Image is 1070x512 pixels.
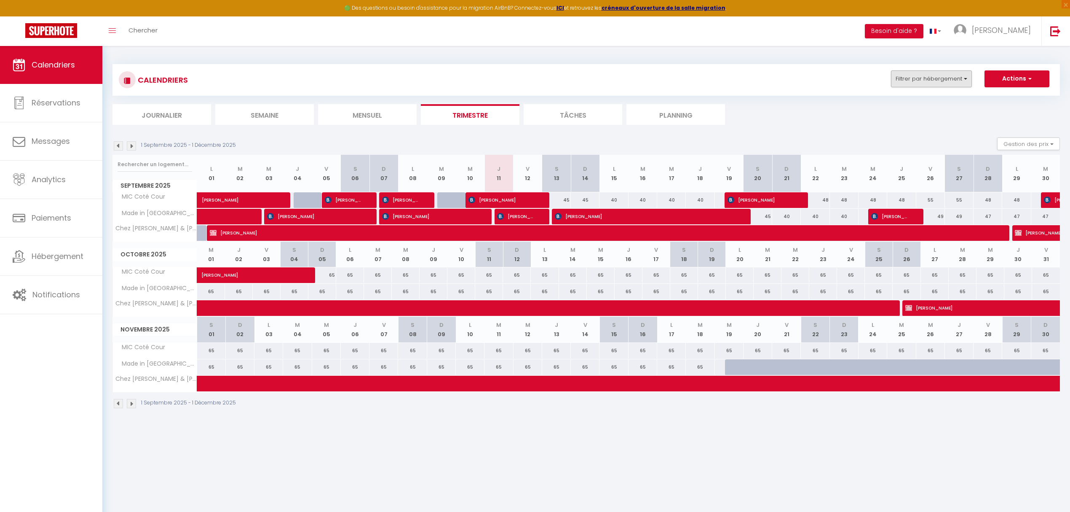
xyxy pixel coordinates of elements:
[281,242,308,267] th: 04
[657,192,686,208] div: 40
[398,155,427,192] th: 08
[468,192,535,208] span: [PERSON_NAME]
[1043,165,1048,173] abbr: M
[837,267,865,283] div: 65
[921,267,949,283] div: 65
[921,284,949,299] div: 65
[640,165,645,173] abbr: M
[543,246,546,254] abbr: L
[781,242,809,267] th: 22
[118,157,192,172] input: Rechercher un logement...
[682,246,686,254] abbr: S
[615,242,642,267] th: 16
[669,165,674,173] abbr: M
[439,321,444,329] abbr: D
[627,246,630,254] abbr: J
[1031,317,1060,342] th: 30
[336,267,364,283] div: 65
[267,208,363,224] span: [PERSON_NAME]
[141,141,236,149] p: 1 Septembre 2025 - 1 Décembre 2025
[615,284,642,299] div: 65
[887,155,916,192] th: 25
[411,321,415,329] abbr: S
[122,16,164,46] a: Chercher
[957,165,961,173] abbr: S
[984,70,1049,87] button: Actions
[571,192,599,208] div: 45
[364,284,392,299] div: 65
[253,284,281,299] div: 65
[865,284,893,299] div: 65
[744,317,772,342] th: 20
[296,165,299,173] abbr: J
[599,317,628,342] th: 15
[781,267,809,283] div: 65
[497,165,500,173] abbr: J
[526,165,530,173] abbr: V
[559,284,587,299] div: 65
[793,246,798,254] abbr: M
[698,165,702,173] abbr: J
[201,263,279,279] span: [PERSON_NAME]
[583,165,587,173] abbr: D
[629,317,657,342] th: 16
[364,242,392,267] th: 07
[814,165,817,173] abbr: L
[801,155,829,192] th: 22
[877,246,881,254] abbr: S
[781,284,809,299] div: 65
[336,242,364,267] th: 06
[830,155,859,192] th: 23
[312,155,341,192] th: 05
[698,267,726,283] div: 65
[32,174,66,185] span: Analytics
[556,4,564,11] strong: ICI
[891,70,972,87] button: Filtrer par hébergement
[209,321,213,329] abbr: S
[801,209,829,224] div: 40
[542,317,571,342] th: 13
[754,242,781,267] th: 21
[670,284,698,299] div: 65
[1016,165,1018,173] abbr: L
[114,267,167,277] span: MIC Coté Cour
[642,267,670,283] div: 65
[114,225,198,232] span: Chez [PERSON_NAME] & [PERSON_NAME] Canal
[1004,242,1032,267] th: 30
[283,155,312,192] th: 04
[934,246,936,254] abbr: L
[559,267,587,283] div: 65
[772,317,801,342] th: 21
[484,155,513,192] th: 11
[295,321,300,329] abbr: M
[986,165,990,173] abbr: D
[945,317,974,342] th: 27
[928,165,932,173] abbr: V
[7,3,32,29] button: Ouvrir le widget de chat LiveChat
[215,104,314,125] li: Semaine
[487,246,491,254] abbr: S
[842,165,847,173] abbr: M
[475,242,503,267] th: 11
[456,155,484,192] th: 10
[887,192,916,208] div: 48
[25,23,77,38] img: Super Booking
[439,165,444,173] abbr: M
[1016,246,1020,254] abbr: J
[514,155,542,192] th: 12
[420,267,447,283] div: 65
[392,284,420,299] div: 65
[1004,284,1032,299] div: 65
[916,209,945,224] div: 49
[238,321,242,329] abbr: D
[974,155,1002,192] th: 28
[571,155,599,192] th: 14
[728,192,794,208] span: [PERSON_NAME]
[32,97,80,108] span: Réservations
[382,165,386,173] abbr: D
[427,155,456,192] th: 09
[392,267,420,283] div: 65
[225,284,253,299] div: 65
[1032,267,1060,283] div: 65
[515,246,519,254] abbr: D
